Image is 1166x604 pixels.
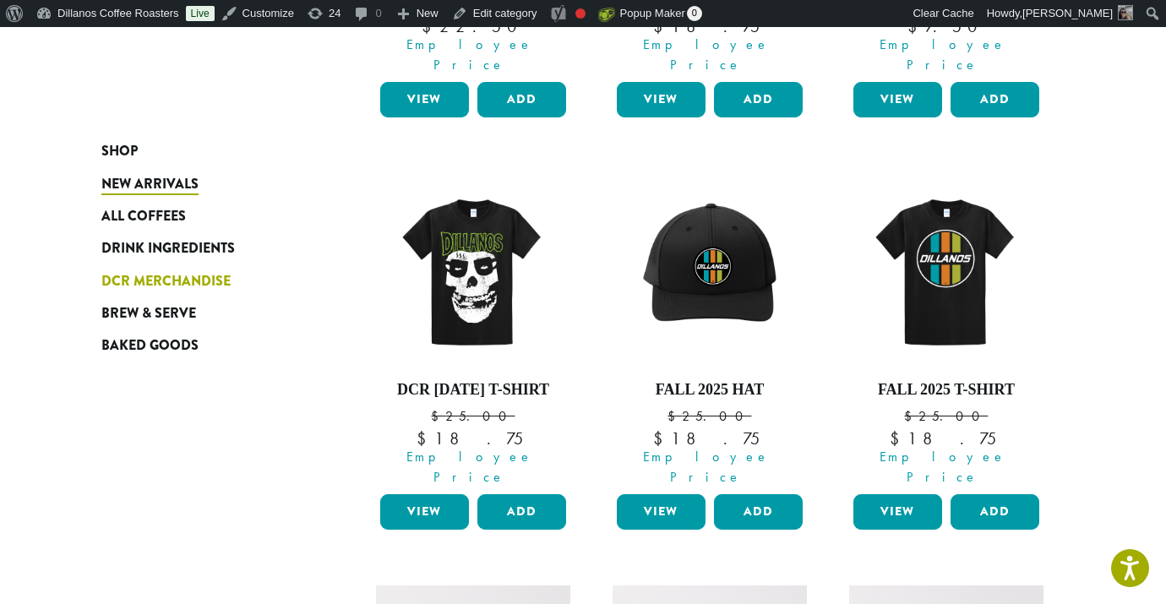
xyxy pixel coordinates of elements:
a: Fall 2025 Hat $25.00 Employee Price [613,173,807,487]
a: Fall 2025 T-Shirt $25.00 Employee Price [849,173,1043,487]
h4: DCR [DATE] T-Shirt [376,381,570,400]
a: View [853,82,942,117]
span: Baked Goods [101,335,199,356]
a: Drink Ingredients [101,232,304,264]
span: $ [904,407,918,425]
span: Employee Price [842,35,1043,75]
span: Employee Price [606,35,807,75]
span: Employee Price [606,447,807,487]
img: DCR-Retro-Three-Strip-Circle-Tee-Fall-WEB-scaled.jpg [849,173,1043,367]
a: Brew & Serve [101,297,304,329]
button: Add [477,494,566,530]
bdi: 25.00 [667,407,751,425]
a: DCR Merchandise [101,265,304,297]
button: Add [714,82,803,117]
a: Shop [101,135,304,167]
h4: Fall 2025 Hat [613,381,807,400]
a: DCR [DATE] T-Shirt $25.00 Employee Price [376,173,570,487]
a: View [380,82,469,117]
bdi: 25.00 [904,407,988,425]
span: $ [890,427,907,449]
span: $ [667,407,682,425]
img: DCR-Halloween-Tee-LTO-WEB-scaled.jpg [376,173,570,367]
bdi: 25.00 [431,407,515,425]
button: Add [951,82,1039,117]
span: DCR Merchandise [101,271,231,292]
span: Brew & Serve [101,303,196,324]
img: DCR-Retro-Three-Strip-Circle-Patch-Trucker-Hat-Fall-WEB-scaled.jpg [613,173,807,367]
span: [PERSON_NAME] [1022,7,1113,19]
a: Live [186,6,215,21]
button: Add [714,494,803,530]
div: Focus keyphrase not set [575,8,586,19]
a: View [380,494,469,530]
a: Baked Goods [101,329,304,362]
span: $ [431,407,445,425]
span: 0 [687,6,702,21]
a: New Arrivals [101,167,304,199]
a: View [853,494,942,530]
bdi: 18.75 [890,427,1002,449]
span: All Coffees [101,206,186,227]
bdi: 18.75 [653,427,766,449]
span: Drink Ingredients [101,238,235,259]
a: All Coffees [101,200,304,232]
button: Add [477,82,566,117]
a: View [617,494,706,530]
h4: Fall 2025 T-Shirt [849,381,1043,400]
span: Employee Price [369,35,570,75]
span: New Arrivals [101,174,199,195]
bdi: 18.75 [417,427,529,449]
button: Add [951,494,1039,530]
span: $ [417,427,434,449]
span: Employee Price [369,447,570,487]
a: View [617,82,706,117]
span: Shop [101,141,138,162]
span: $ [653,427,671,449]
span: Employee Price [842,447,1043,487]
